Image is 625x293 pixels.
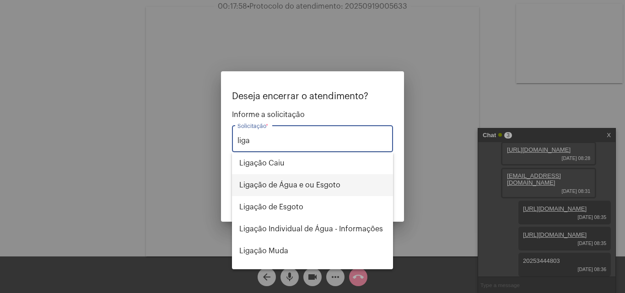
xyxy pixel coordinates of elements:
[237,137,388,145] input: Buscar solicitação
[232,111,393,119] span: Informe a solicitação
[239,152,386,174] span: Ligação Caiu
[239,218,386,240] span: Ligação Individual de Água - Informações
[239,174,386,196] span: Ligação de Água e ou Esgoto
[239,196,386,218] span: Ligação de Esgoto
[232,91,393,101] p: Deseja encerrar o atendimento?
[239,240,386,262] span: Ligação Muda
[239,262,386,284] span: Religação (informações sobre)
